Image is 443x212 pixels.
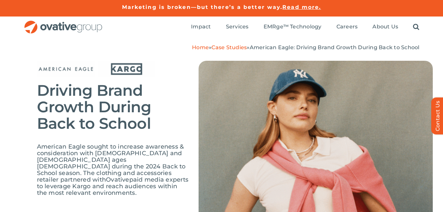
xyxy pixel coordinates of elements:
nav: Menu [191,17,419,38]
a: Careers [336,23,358,31]
a: Read more. [282,4,321,10]
a: EMRge™ Technology [264,23,322,31]
span: American Eagle: Driving Brand Growth During Back to School [250,44,420,51]
a: Home [192,44,209,51]
span: American Eagle sought to increase awareness & consideration with [DEMOGRAPHIC_DATA] and [DEMOGRAP... [37,143,186,183]
span: Services [226,23,249,30]
span: About Us [372,23,398,30]
a: Marketing is broken—but there’s a better way. [122,4,283,10]
span: Ovative [106,176,129,183]
img: American Eagle [37,61,95,77]
a: Impact [191,23,211,31]
a: OG_Full_horizontal_RGB [24,20,103,26]
a: Services [226,23,249,31]
a: Search [413,23,419,31]
img: Kargo [98,61,155,77]
span: EMRge™ Technology [264,23,322,30]
span: » » [192,44,419,51]
span: Driving Brand Growth During Back to School [37,81,151,133]
a: Case Studies [211,44,247,51]
span: paid media experts to leverage Kargo and reach audiences within the most relevant environments. [37,176,189,196]
span: Careers [336,23,358,30]
span: Impact [191,23,211,30]
a: About Us [372,23,398,31]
